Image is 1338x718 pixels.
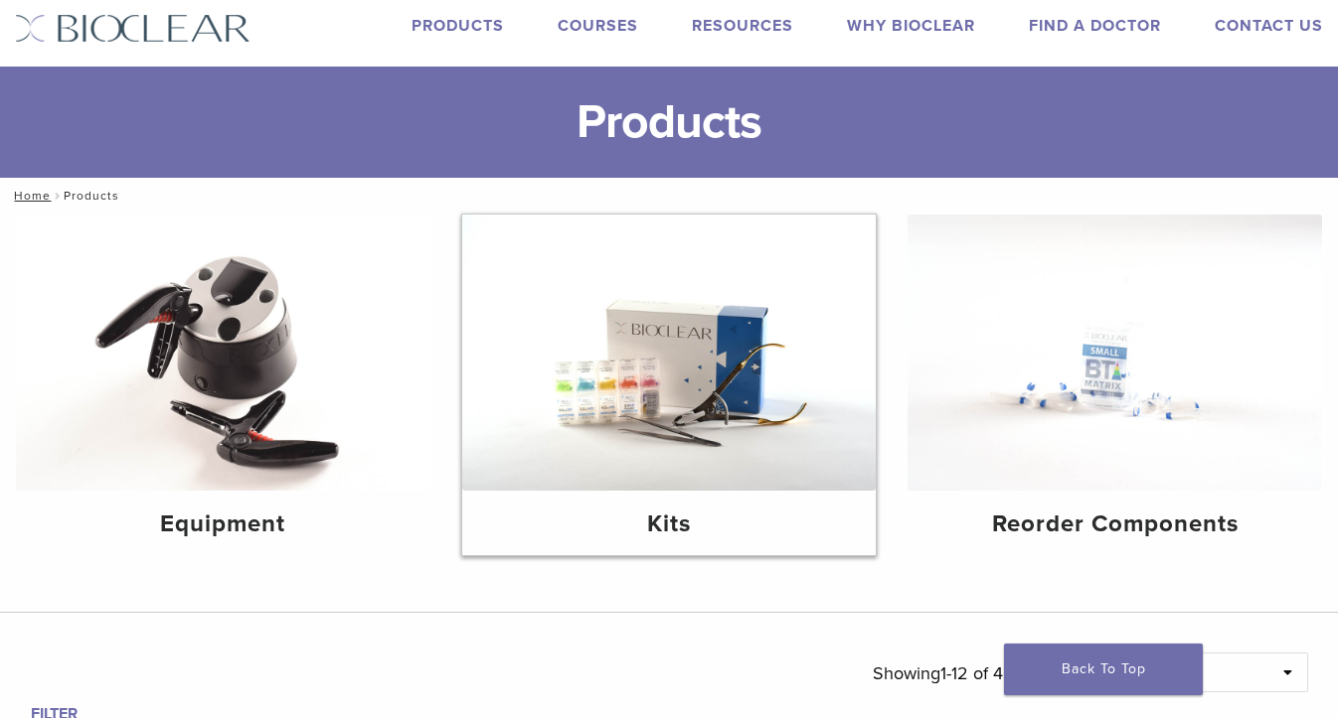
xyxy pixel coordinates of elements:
[940,662,1014,684] span: 1-12 of 45
[692,16,793,36] a: Resources
[462,215,877,555] a: Kits
[32,506,415,542] h4: Equipment
[462,215,877,491] img: Kits
[558,16,638,36] a: Courses
[847,16,975,36] a: Why Bioclear
[923,506,1306,542] h4: Reorder Components
[1029,16,1161,36] a: Find A Doctor
[1004,644,1203,695] a: Back To Top
[478,506,861,542] h4: Kits
[1215,16,1323,36] a: Contact Us
[8,189,51,203] a: Home
[908,215,1322,491] img: Reorder Components
[873,652,1065,694] p: Showing results
[908,215,1322,555] a: Reorder Components
[51,191,64,201] span: /
[412,16,504,36] a: Products
[16,215,430,555] a: Equipment
[15,14,251,43] img: Bioclear
[16,215,430,491] img: Equipment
